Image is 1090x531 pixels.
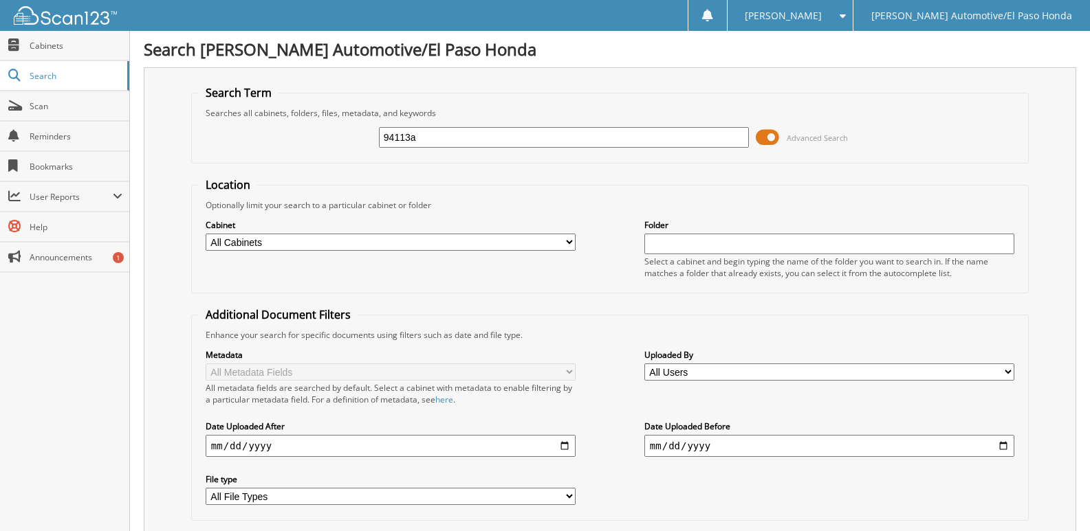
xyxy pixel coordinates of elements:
label: Cabinet [206,219,576,231]
img: scan123-logo-white.svg [14,6,117,25]
span: Cabinets [30,40,122,52]
label: Metadata [206,349,576,361]
a: here [435,394,453,405]
legend: Additional Document Filters [199,307,358,322]
div: Enhance your search for specific documents using filters such as date and file type. [199,329,1021,341]
span: [PERSON_NAME] [745,12,822,20]
span: Search [30,70,120,82]
span: Reminders [30,131,122,142]
label: Date Uploaded After [206,420,576,432]
div: 1 [113,252,124,263]
label: Date Uploaded Before [644,420,1014,432]
div: Optionally limit your search to a particular cabinet or folder [199,199,1021,211]
input: start [206,435,576,457]
label: File type [206,473,576,485]
legend: Location [199,177,257,192]
span: Bookmarks [30,161,122,172]
label: Uploaded By [644,349,1014,361]
h1: Search [PERSON_NAME] Automotive/El Paso Honda [144,38,1076,60]
div: Searches all cabinets, folders, files, metadata, and keywords [199,107,1021,119]
span: User Reports [30,191,113,203]
span: Advanced Search [787,133,848,143]
span: [PERSON_NAME] Automotive/El Paso Honda [871,12,1072,20]
legend: Search Term [199,85,279,100]
span: Scan [30,100,122,112]
span: Announcements [30,251,122,263]
span: Help [30,221,122,233]
label: Folder [644,219,1014,231]
input: end [644,435,1014,457]
div: All metadata fields are searched by default. Select a cabinet with metadata to enable filtering b... [206,382,576,405]
div: Select a cabinet and begin typing the name of the folder you want to search in. If the name match... [644,256,1014,279]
